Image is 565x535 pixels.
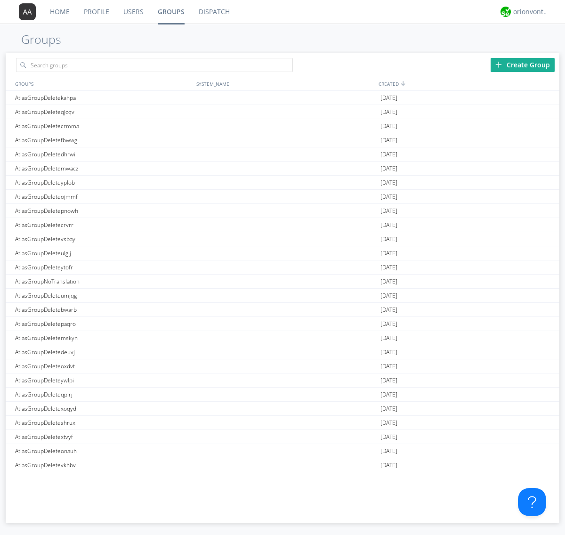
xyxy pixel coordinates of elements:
div: SYSTEM_NAME [194,77,376,90]
span: [DATE] [380,303,397,317]
a: AtlasGroupDeleteojmmf[DATE] [6,190,559,204]
div: AtlasGroupDeletepaqro [13,317,194,331]
div: AtlasGroupDeletecrvrr [13,218,194,232]
span: [DATE] [380,232,397,246]
a: AtlasGroupDeletexoqyd[DATE] [6,402,559,416]
div: AtlasGroupDeleteqpirj [13,388,194,401]
div: CREATED [376,77,559,90]
div: AtlasGroupDeleteoxdvt [13,359,194,373]
a: AtlasGroupDeleteonauh[DATE] [6,444,559,458]
div: AtlasGroupDeletepnowh [13,204,194,218]
div: AtlasGroupDeletefbwwg [13,133,194,147]
div: Create Group [491,58,555,72]
span: [DATE] [380,162,397,176]
img: plus.svg [495,61,502,68]
div: AtlasGroupDeleteqjcqv [13,105,194,119]
span: [DATE] [380,246,397,260]
span: [DATE] [380,331,397,345]
div: AtlasGroupDeleteumjqg [13,289,194,302]
div: AtlasGroupDeletekahpa [13,91,194,105]
a: AtlasGroupDeleteqpirj[DATE] [6,388,559,402]
div: AtlasGroupDeleteshrux [13,416,194,430]
a: AtlasGroupDeletecrmma[DATE] [6,119,559,133]
span: [DATE] [380,317,397,331]
div: AtlasGroupDeleteywlpi [13,373,194,387]
a: AtlasGroupDeletedeuvj[DATE] [6,345,559,359]
span: [DATE] [380,133,397,147]
a: AtlasGroupDeleteqjcqv[DATE] [6,105,559,119]
span: [DATE] [380,289,397,303]
span: [DATE] [380,147,397,162]
span: [DATE] [380,458,397,472]
div: GROUPS [13,77,192,90]
div: AtlasGroupDeletemskyn [13,331,194,345]
a: AtlasGroupNoTranslation[DATE] [6,275,559,289]
span: [DATE] [380,416,397,430]
span: [DATE] [380,204,397,218]
a: AtlasGroupDeleteoxdvt[DATE] [6,359,559,373]
div: AtlasGroupDeletevkhbv [13,458,194,472]
iframe: Toggle Customer Support [518,488,546,516]
span: [DATE] [380,359,397,373]
input: Search groups [16,58,293,72]
a: AtlasGroupDeletepaqro[DATE] [6,317,559,331]
span: [DATE] [380,275,397,289]
span: [DATE] [380,402,397,416]
span: [DATE] [380,119,397,133]
a: AtlasGroupDeleteulgij[DATE] [6,246,559,260]
span: [DATE] [380,91,397,105]
a: AtlasGroupDeletedhrwi[DATE] [6,147,559,162]
div: AtlasGroupDeleteojmmf [13,190,194,203]
div: AtlasGroupDeletebwarb [13,303,194,316]
a: AtlasGroupDeletecrvrr[DATE] [6,218,559,232]
span: [DATE] [380,430,397,444]
a: AtlasGroupDeleteyplob[DATE] [6,176,559,190]
span: [DATE] [380,260,397,275]
div: AtlasGroupDeleteyplob [13,176,194,189]
span: [DATE] [380,373,397,388]
a: AtlasGroupDeleteytofr[DATE] [6,260,559,275]
a: AtlasGroupDeletextvyf[DATE] [6,430,559,444]
div: AtlasGroupDeleteonauh [13,444,194,458]
a: AtlasGroupDeleteshrux[DATE] [6,416,559,430]
a: AtlasGroupDeletefbwwg[DATE] [6,133,559,147]
div: AtlasGroupDeletedeuvj [13,345,194,359]
span: [DATE] [380,345,397,359]
div: orionvontas+atlas+automation+org2 [513,7,549,16]
div: AtlasGroupDeleteulgij [13,246,194,260]
a: AtlasGroupDeletemwacz[DATE] [6,162,559,176]
a: AtlasGroupDeletevsbay[DATE] [6,232,559,246]
div: AtlasGroupDeleteytofr [13,260,194,274]
a: AtlasGroupDeletemskyn[DATE] [6,331,559,345]
a: AtlasGroupDeleteywlpi[DATE] [6,373,559,388]
a: AtlasGroupDeletekahpa[DATE] [6,91,559,105]
div: AtlasGroupDeletemwacz [13,162,194,175]
span: [DATE] [380,190,397,204]
div: AtlasGroupDeletedhrwi [13,147,194,161]
a: AtlasGroupDeletebwarb[DATE] [6,303,559,317]
span: [DATE] [380,176,397,190]
img: 29d36aed6fa347d5a1537e7736e6aa13 [500,7,511,17]
span: [DATE] [380,218,397,232]
a: AtlasGroupDeletepnowh[DATE] [6,204,559,218]
div: AtlasGroupDeletecrmma [13,119,194,133]
div: AtlasGroupNoTranslation [13,275,194,288]
span: [DATE] [380,105,397,119]
div: AtlasGroupDeletexoqyd [13,402,194,415]
img: 373638.png [19,3,36,20]
a: AtlasGroupDeleteumjqg[DATE] [6,289,559,303]
a: AtlasGroupDeletevkhbv[DATE] [6,458,559,472]
span: [DATE] [380,388,397,402]
div: AtlasGroupDeletextvyf [13,430,194,444]
span: [DATE] [380,444,397,458]
div: AtlasGroupDeletevsbay [13,232,194,246]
